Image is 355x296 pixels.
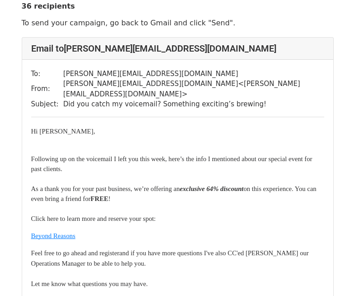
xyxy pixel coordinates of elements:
h4: Email to [PERSON_NAME][EMAIL_ADDRESS][DOMAIN_NAME] [31,43,324,54]
span: Beyond Reasons [31,232,76,239]
span: and if you have more questions I've also CC'ed [PERSON_NAME] our Operations Manager to be able to... [31,249,311,267]
span: exclusive 64% discount [180,185,244,192]
p: To send your campaign, go back to Gmail and click "Send". [22,18,334,28]
font: Hi [PERSON_NAME], [31,128,95,135]
iframe: Chat Widget [310,253,355,296]
span: Feel free to go ahead and register [31,249,119,257]
td: To: [31,69,63,79]
span: As a thank you for your past business, we’re offering an [31,185,180,192]
a: Beyond Reasons [31,231,76,240]
td: [PERSON_NAME][EMAIL_ADDRESS][DOMAIN_NAME] < [PERSON_NAME][EMAIL_ADDRESS][DOMAIN_NAME] > [63,79,324,99]
span: on this experience. You can even bring a friend for ! [31,185,318,202]
span: Following up on the voicemail I left you this week, here’s the info I mentioned about our special... [31,155,314,172]
span: Let me know what questions you may have. [31,280,148,287]
b: FREE [90,195,108,202]
td: From: [31,79,63,99]
td: Subject: [31,99,63,110]
span: Click here to learn more and reserve your spot: [31,215,156,222]
td: Did you catch my voicemail? Something exciting’s brewing! [63,99,324,110]
strong: 36 recipients [22,2,75,10]
td: [PERSON_NAME][EMAIL_ADDRESS][DOMAIN_NAME] [63,69,324,79]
